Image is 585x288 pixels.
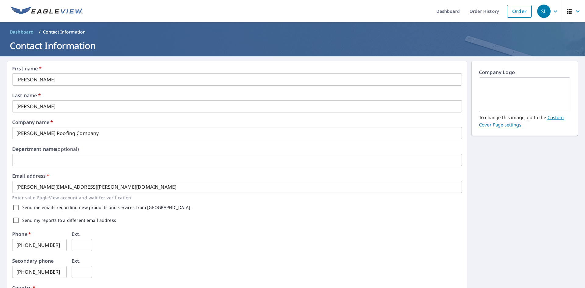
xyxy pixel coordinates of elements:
img: EV Logo [11,7,83,16]
p: To change this image, go to the [479,112,570,128]
li: / [39,28,41,36]
label: First name [12,66,42,71]
nav: breadcrumb [7,27,578,37]
a: Order [507,5,532,18]
label: Ext. [72,258,81,263]
p: Company Logo [479,69,570,77]
img: EmptyCustomerLogo.png [486,78,563,111]
label: Department name [12,147,79,151]
label: Email address [12,173,49,178]
span: Dashboard [10,29,34,35]
label: Company name [12,120,53,125]
label: Ext. [72,232,81,236]
label: Send me emails regarding new products and services from [GEOGRAPHIC_DATA]. [22,205,192,210]
p: Contact Information [43,29,86,35]
label: Secondary phone [12,258,54,263]
label: Phone [12,232,31,236]
div: SL [537,5,551,18]
p: Enter valid EagleView account and wait for verification [12,194,458,201]
b: (optional) [56,146,79,152]
label: Send my reports to a different email address [22,218,116,222]
a: Dashboard [7,27,36,37]
h1: Contact Information [7,39,578,52]
label: Last name [12,93,41,98]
